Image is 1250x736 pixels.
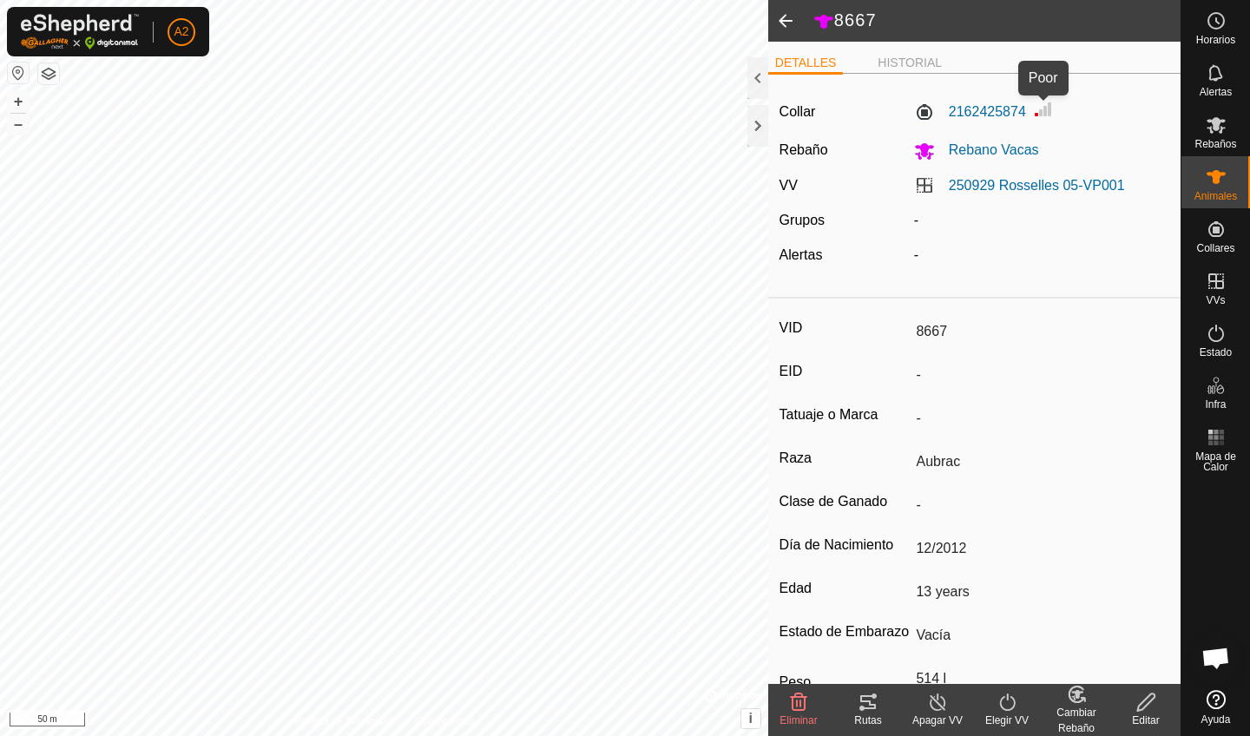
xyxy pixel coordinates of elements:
label: Día de Nacimiento [780,534,910,556]
a: 250929 Rosselles 05-VP001 [949,178,1125,193]
span: Animales [1194,191,1237,201]
span: Rebaños [1194,139,1236,149]
a: Contáctenos [415,713,473,729]
label: Collar [780,102,816,122]
span: Eliminar [780,714,817,726]
button: Restablecer Mapa [8,62,29,83]
label: Grupos [780,213,825,227]
label: Clase de Ganado [780,490,910,513]
div: Chat abierto [1190,632,1242,684]
label: Rebaño [780,142,828,157]
div: Rutas [833,713,903,728]
div: Editar [1111,713,1181,728]
label: Peso [780,664,910,700]
label: Alertas [780,247,823,262]
div: - [907,245,1176,266]
button: Capas del Mapa [38,63,59,84]
label: Edad [780,577,910,600]
label: Raza [780,447,910,470]
button: i [741,709,760,728]
label: Tatuaje o Marca [780,404,910,426]
img: Intensidad de Señal [1033,99,1054,120]
span: i [749,711,753,726]
button: – [8,114,29,135]
div: - [907,210,1176,231]
span: Ayuda [1201,714,1231,725]
h2: 8667 [813,10,1181,32]
span: Infra [1205,399,1226,410]
div: Cambiar Rebaño [1042,705,1111,736]
label: Estado de Embarazo [780,621,910,643]
span: Rebano Vacas [935,142,1039,157]
div: Apagar VV [903,713,972,728]
label: 2162425874 [914,102,1026,122]
img: Logo Gallagher [21,14,139,49]
label: VV [780,178,798,193]
div: Elegir VV [972,713,1042,728]
li: HISTORIAL [871,54,949,72]
span: VVs [1206,295,1225,306]
span: Estado [1200,347,1232,358]
a: Ayuda [1181,683,1250,732]
span: Horarios [1196,35,1235,45]
span: Mapa de Calor [1186,451,1246,472]
button: + [8,91,29,112]
a: Política de Privacidad [294,713,394,729]
span: A2 [174,23,188,41]
li: DETALLES [768,54,844,75]
label: EID [780,360,910,383]
label: VID [780,317,910,339]
span: Collares [1196,243,1234,253]
span: Alertas [1200,87,1232,97]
